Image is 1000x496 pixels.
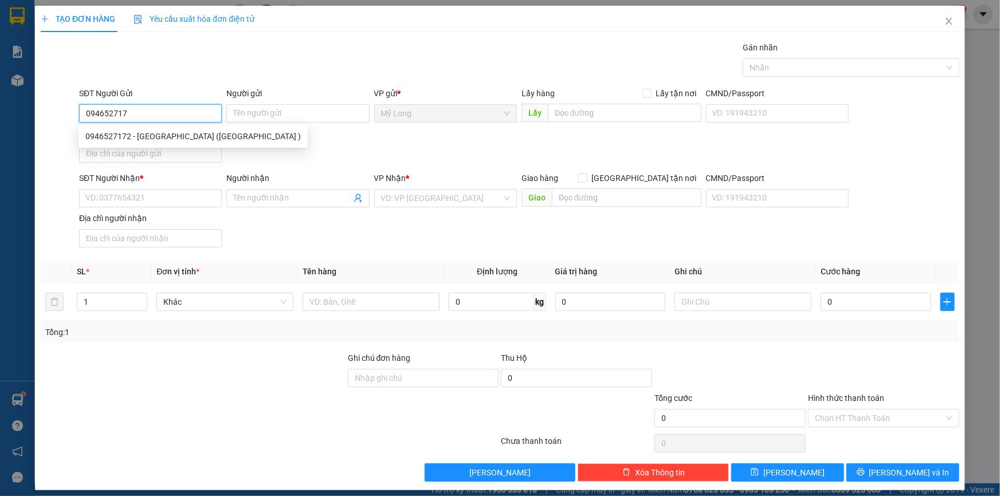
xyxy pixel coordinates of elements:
[622,468,630,477] span: delete
[751,468,759,477] span: save
[134,14,254,23] span: Yêu cầu xuất hóa đơn điện tử
[521,174,558,183] span: Giao hàng
[587,172,701,184] span: [GEOGRAPHIC_DATA] tận nơi
[41,15,49,23] span: plus
[635,466,685,479] span: Xóa Thông tin
[743,43,778,52] label: Gán nhãn
[674,293,811,311] input: Ghi Chú
[821,267,860,276] span: Cước hàng
[348,353,411,363] label: Ghi chú đơn hàng
[763,466,825,479] span: [PERSON_NAME]
[303,293,440,311] input: VD: Bàn, Ghế
[501,353,527,363] span: Thu Hộ
[79,127,308,145] div: 0946527172 - YÊN ĐỨC HOÀ (NK BẾN THÀNH )
[535,293,546,311] span: kg
[77,267,86,276] span: SL
[706,172,849,184] div: CMND/Passport
[654,393,692,403] span: Tổng cước
[79,229,222,247] input: Địa chỉ của người nhận
[652,87,701,100] span: Lấy tận nơi
[45,326,386,338] div: Tổng: 1
[555,293,666,311] input: 0
[477,267,517,276] span: Định lượng
[348,369,499,387] input: Ghi chú đơn hàng
[521,188,552,207] span: Giao
[163,293,287,310] span: Khác
[79,172,222,184] div: SĐT Người Nhận
[846,463,959,482] button: printer[PERSON_NAME] và In
[944,17,954,26] span: close
[548,104,701,122] input: Dọc đường
[521,89,555,98] span: Lấy hàng
[226,172,369,184] div: Người nhận
[706,87,849,100] div: CMND/Passport
[354,194,363,203] span: user-add
[134,15,143,24] img: icon
[156,267,199,276] span: Đơn vị tính
[869,466,950,479] span: [PERSON_NAME] và In
[41,14,115,23] span: TẠO ĐƠN HÀNG
[374,87,517,100] div: VP gửi
[578,463,729,482] button: deleteXóa Thông tin
[79,144,222,163] input: Địa chỉ của người gửi
[933,6,965,38] button: Close
[79,87,222,100] div: SĐT Người Gửi
[500,435,654,455] div: Chưa thanh toán
[469,466,531,479] span: [PERSON_NAME]
[808,393,884,403] label: Hình thức thanh toán
[303,267,336,276] span: Tên hàng
[670,261,816,283] th: Ghi chú
[374,174,406,183] span: VP Nhận
[85,130,301,143] div: 0946527172 - [GEOGRAPHIC_DATA] ([GEOGRAPHIC_DATA] )
[425,463,576,482] button: [PERSON_NAME]
[941,297,954,306] span: plus
[79,212,222,225] div: Địa chỉ người nhận
[731,463,844,482] button: save[PERSON_NAME]
[226,87,369,100] div: Người gửi
[552,188,701,207] input: Dọc đường
[555,267,598,276] span: Giá trị hàng
[521,104,548,122] span: Lấy
[940,293,955,311] button: plus
[381,105,510,122] span: Mỹ Long
[857,468,865,477] span: printer
[45,293,64,311] button: delete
